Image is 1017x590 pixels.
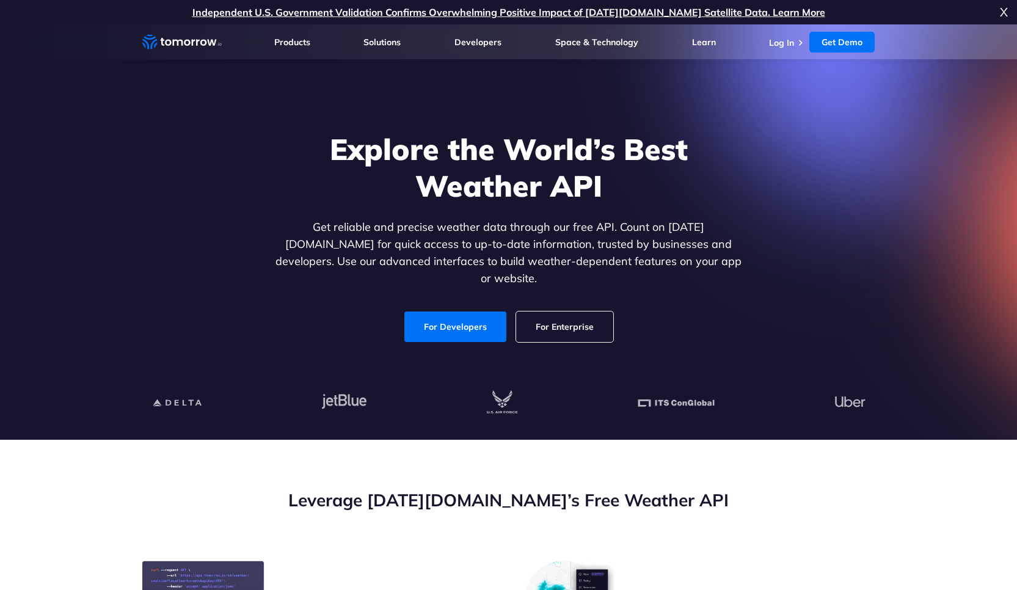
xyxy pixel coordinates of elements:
[555,37,638,48] a: Space & Technology
[454,37,501,48] a: Developers
[809,32,875,53] a: Get Demo
[192,6,825,18] a: Independent U.S. Government Validation Confirms Overwhelming Positive Impact of [DATE][DOMAIN_NAM...
[692,37,716,48] a: Learn
[769,37,794,48] a: Log In
[363,37,401,48] a: Solutions
[142,489,875,512] h2: Leverage [DATE][DOMAIN_NAME]’s Free Weather API
[273,131,745,204] h1: Explore the World’s Best Weather API
[273,219,745,287] p: Get reliable and precise weather data through our free API. Count on [DATE][DOMAIN_NAME] for quic...
[274,37,310,48] a: Products
[516,311,613,342] a: For Enterprise
[404,311,506,342] a: For Developers
[142,33,222,51] a: Home link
